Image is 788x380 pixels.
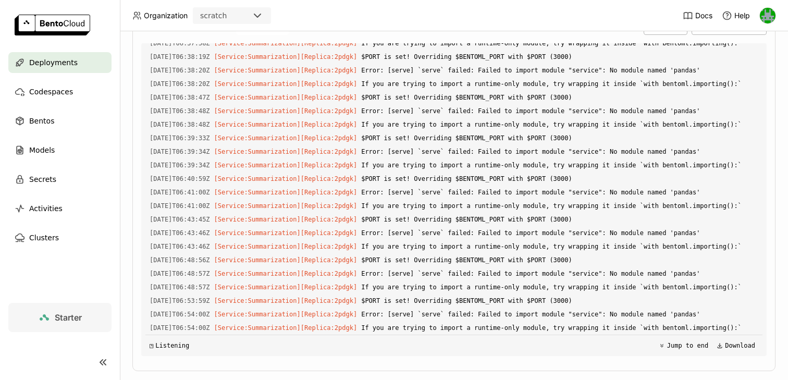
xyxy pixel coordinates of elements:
[656,339,711,352] button: Jump to end
[361,51,758,63] span: $PORT is set! Overriding $BENTOML_PORT with $PORT (3000)
[150,187,210,198] span: 2025-09-23T06:41:00.707Z
[150,322,210,334] span: 2025-09-23T06:54:00.664Z
[214,94,301,101] span: [Service:Summarization]
[150,160,210,171] span: 2025-09-23T06:39:34.680Z
[8,81,112,102] a: Codespaces
[214,107,301,115] span: [Service:Summarization]
[150,268,210,279] span: 2025-09-23T06:48:57.696Z
[713,339,758,352] button: Download
[361,105,758,117] span: Error: [serve] `serve` failed: Failed to import module "service": No module named 'pandas'
[8,303,112,332] a: Starter
[8,169,112,190] a: Secrets
[214,134,301,142] span: [Service:Summarization]
[361,309,758,320] span: Error: [serve] `serve` failed: Failed to import module "service": No module named 'pandas'
[150,342,189,349] div: Listening
[214,256,301,264] span: [Service:Summarization]
[150,241,210,252] span: 2025-09-23T06:43:46.648Z
[150,105,210,117] span: 2025-09-23T06:38:48.566Z
[361,78,758,90] span: If you are trying to import a runtime-only module, try wrapping it inside `with bentoml.importing...
[722,10,750,21] div: Help
[361,268,758,279] span: Error: [serve] `serve` failed: Failed to import module "service": No module named 'pandas'
[214,175,301,182] span: [Service:Summarization]
[29,115,54,127] span: Bentos
[301,297,357,304] span: [Replica:2pdgk]
[29,231,59,244] span: Clusters
[734,11,750,20] span: Help
[8,198,112,219] a: Activities
[8,227,112,248] a: Clusters
[361,227,758,239] span: Error: [serve] `serve` failed: Failed to import module "service": No module named 'pandas'
[361,173,758,185] span: $PORT is set! Overriding $BENTOML_PORT with $PORT (3000)
[214,67,301,74] span: [Service:Summarization]
[301,67,357,74] span: [Replica:2pdgk]
[150,78,210,90] span: 2025-09-23T06:38:20.707Z
[301,216,357,223] span: [Replica:2pdgk]
[214,229,301,237] span: [Service:Summarization]
[150,227,210,239] span: 2025-09-23T06:43:46.648Z
[361,132,758,144] span: $PORT is set! Overriding $BENTOML_PORT with $PORT (3000)
[301,311,357,318] span: [Replica:2pdgk]
[361,200,758,212] span: If you are trying to import a runtime-only module, try wrapping it inside `with bentoml.importing...
[150,38,210,49] span: 2025-09-23T06:37:58.067Z
[8,140,112,161] a: Models
[301,162,357,169] span: [Replica:2pdgk]
[695,11,712,20] span: Docs
[301,284,357,291] span: [Replica:2pdgk]
[55,312,82,323] span: Starter
[150,342,153,349] span: ◳
[150,254,210,266] span: 2025-09-23T06:48:56.922Z
[301,53,357,60] span: [Replica:2pdgk]
[150,295,210,307] span: 2025-09-23T06:53:59.922Z
[144,11,188,20] span: Organization
[29,56,78,69] span: Deployments
[361,92,758,103] span: $PORT is set! Overriding $BENTOML_PORT with $PORT (3000)
[301,324,357,332] span: [Replica:2pdgk]
[214,80,301,88] span: [Service:Summarization]
[214,202,301,210] span: [Service:Summarization]
[150,132,210,144] span: 2025-09-23T06:39:33.919Z
[301,134,357,142] span: [Replica:2pdgk]
[301,189,357,196] span: [Replica:2pdgk]
[760,8,775,23] img: Sean Hickey
[29,85,73,98] span: Codespaces
[150,309,210,320] span: 2025-09-23T06:54:00.663Z
[150,146,210,157] span: 2025-09-23T06:39:34.680Z
[361,241,758,252] span: If you are trying to import a runtime-only module, try wrapping it inside `with bentoml.importing...
[361,214,758,225] span: $PORT is set! Overriding $BENTOML_PORT with $PORT (3000)
[361,160,758,171] span: If you are trying to import a runtime-only module, try wrapping it inside `with bentoml.importing...
[301,148,357,155] span: [Replica:2pdgk]
[29,202,63,215] span: Activities
[8,52,112,73] a: Deployments
[214,270,301,277] span: [Service:Summarization]
[214,53,301,60] span: [Service:Summarization]
[214,297,301,304] span: [Service:Summarization]
[361,322,758,334] span: If you are trying to import a runtime-only module, try wrapping it inside `with bentoml.importing...
[150,173,210,185] span: 2025-09-23T06:40:59.947Z
[214,148,301,155] span: [Service:Summarization]
[301,107,357,115] span: [Replica:2pdgk]
[683,10,712,21] a: Docs
[29,144,55,156] span: Models
[214,324,301,332] span: [Service:Summarization]
[301,270,357,277] span: [Replica:2pdgk]
[214,284,301,291] span: [Service:Summarization]
[150,51,210,63] span: 2025-09-23T06:38:19.917Z
[361,187,758,198] span: Error: [serve] `serve` failed: Failed to import module "service": No module named 'pandas'
[301,202,357,210] span: [Replica:2pdgk]
[15,15,90,35] img: logo
[150,119,210,130] span: 2025-09-23T06:38:48.566Z
[214,311,301,318] span: [Service:Summarization]
[301,256,357,264] span: [Replica:2pdgk]
[301,243,357,250] span: [Replica:2pdgk]
[8,111,112,131] a: Bentos
[361,281,758,293] span: If you are trying to import a runtime-only module, try wrapping it inside `with bentoml.importing...
[301,229,357,237] span: [Replica:2pdgk]
[214,162,301,169] span: [Service:Summarization]
[214,216,301,223] span: [Service:Summarization]
[29,173,56,186] span: Secrets
[228,11,229,21] input: Selected scratch.
[301,94,357,101] span: [Replica:2pdgk]
[361,146,758,157] span: Error: [serve] `serve` failed: Failed to import module "service": No module named 'pandas'
[361,254,758,266] span: $PORT is set! Overriding $BENTOML_PORT with $PORT (3000)
[301,121,357,128] span: [Replica:2pdgk]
